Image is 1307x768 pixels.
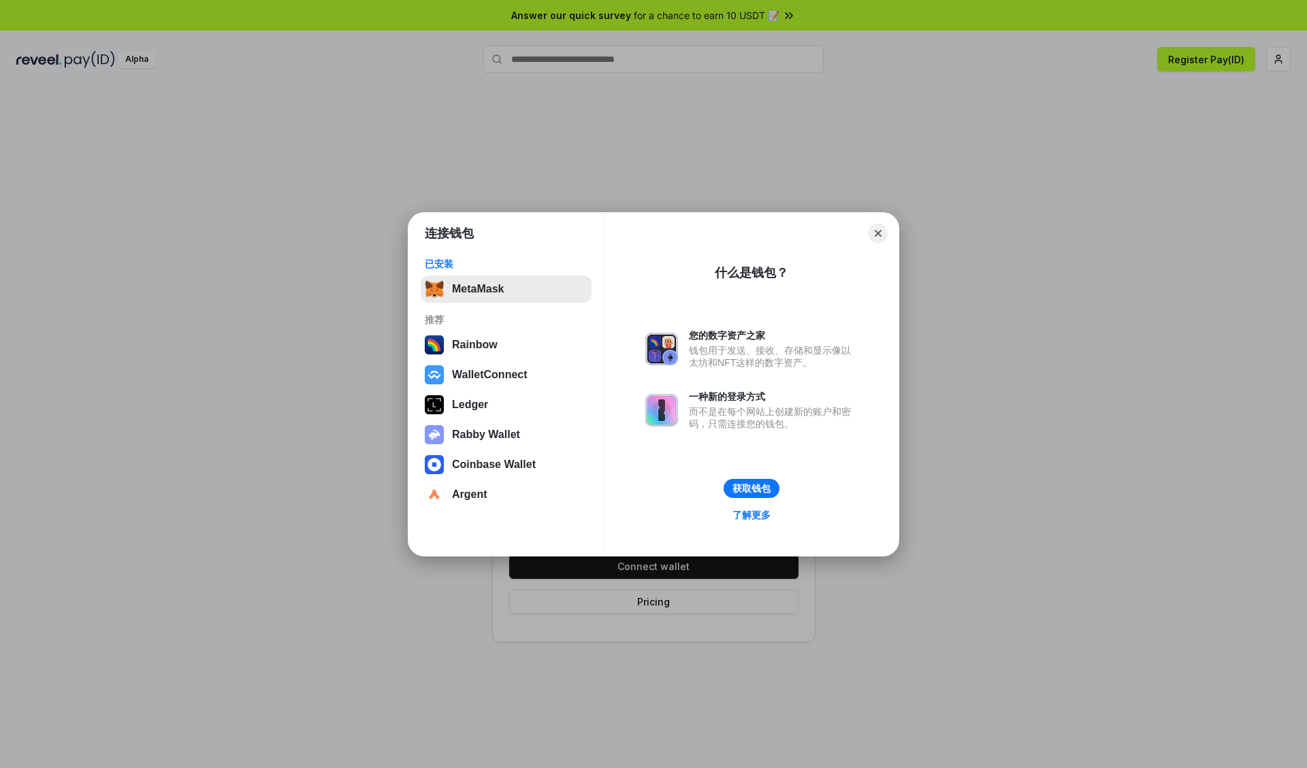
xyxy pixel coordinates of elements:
[452,429,520,441] div: Rabby Wallet
[689,344,858,369] div: 钱包用于发送、接收、存储和显示像以太坊和NFT这样的数字资产。
[421,276,592,303] button: MetaMask
[452,369,528,381] div: WalletConnect
[425,425,444,444] img: svg+xml,%3Csvg%20xmlns%3D%22http%3A%2F%2Fwww.w3.org%2F2000%2Fsvg%22%20fill%3D%22none%22%20viewBox...
[452,488,487,501] div: Argent
[421,481,592,508] button: Argent
[452,339,498,351] div: Rainbow
[425,280,444,299] img: svg+xml,%3Csvg%20fill%3D%22none%22%20height%3D%2233%22%20viewBox%3D%220%200%2035%2033%22%20width%...
[689,405,858,430] div: 而不是在每个网站上创建新的账户和密码，只需连接您的钱包。
[425,485,444,504] img: svg+xml,%3Csvg%20width%3D%2228%22%20height%3D%2228%22%20viewBox%3D%220%200%2028%2028%22%20fill%3D...
[645,394,678,427] img: svg+xml,%3Csvg%20xmlns%3D%22http%3A%2F%2Fwww.w3.org%2F2000%2Fsvg%22%20fill%3D%22none%22%20viewBox...
[715,265,788,281] div: 什么是钱包？
[689,329,858,341] div: 您的数字资产之家
[452,458,536,471] div: Coinbase Wallet
[421,451,592,478] button: Coinbase Wallet
[425,365,444,384] img: svg+xml,%3Csvg%20width%3D%2228%22%20height%3D%2228%22%20viewBox%3D%220%200%2028%2028%22%20fill%3D...
[421,331,592,358] button: Rainbow
[645,333,678,365] img: svg+xml,%3Csvg%20xmlns%3D%22http%3A%2F%2Fwww.w3.org%2F2000%2Fsvg%22%20fill%3D%22none%22%20viewBox...
[425,225,474,241] h1: 连接钱包
[869,224,888,243] button: Close
[421,421,592,448] button: Rabby Wallet
[732,509,771,521] div: 了解更多
[689,390,858,403] div: 一种新的登录方式
[452,399,488,411] div: Ledger
[425,258,587,270] div: 已安装
[425,314,587,326] div: 推荐
[425,455,444,474] img: svg+xml,%3Csvg%20width%3D%2228%22%20height%3D%2228%22%20viewBox%3D%220%200%2028%2028%22%20fill%3D...
[724,506,779,524] a: 了解更多
[452,283,504,295] div: MetaMask
[724,479,779,498] button: 获取钱包
[421,361,592,388] button: WalletConnect
[425,395,444,414] img: svg+xml,%3Csvg%20xmlns%3D%22http%3A%2F%2Fwww.w3.org%2F2000%2Fsvg%22%20width%3D%2228%22%20height%3...
[732,482,771,495] div: 获取钱包
[421,391,592,418] button: Ledger
[425,335,444,354] img: svg+xml,%3Csvg%20width%3D%22120%22%20height%3D%22120%22%20viewBox%3D%220%200%20120%20120%22%20fil...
